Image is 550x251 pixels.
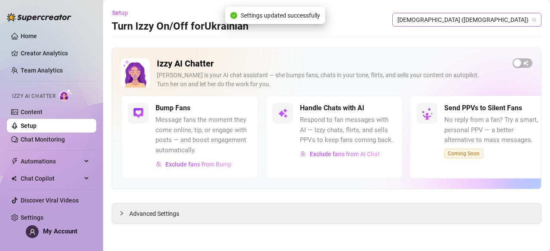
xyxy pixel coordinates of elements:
a: Discover Viral Videos [21,197,79,204]
a: Settings [21,214,43,221]
span: Chat Copilot [21,172,82,185]
img: svg%3e [300,151,306,157]
img: svg%3e [156,161,162,167]
a: Creator Analytics [21,46,89,60]
div: collapsed [119,209,129,218]
div: [PERSON_NAME] is your AI chat assistant — she bumps fans, chats in your tone, flirts, and sells y... [157,71,506,89]
img: svg%3e [133,108,144,118]
span: Izzy AI Chatter [12,92,55,100]
a: Content [21,109,43,115]
span: Setup [112,9,128,16]
img: Chat Copilot [11,175,17,181]
button: Setup [112,6,135,20]
span: Exclude fans from Bump [165,161,232,168]
h2: Izzy AI Chatter [157,58,506,69]
span: No reply from a fan? Try a smart, personal PPV — a better alternative to mass messages. [444,115,540,145]
a: Home [21,33,37,39]
span: team [532,17,537,22]
img: logo-BBDzfeDw.svg [7,13,71,21]
span: Settings updated successfully [241,11,320,20]
img: AI Chatter [59,89,72,101]
span: collapsed [119,211,124,216]
span: user [29,229,36,235]
a: Setup [21,122,37,129]
h5: Send PPVs to Silent Fans [444,103,522,113]
a: Team Analytics [21,67,63,74]
span: Coming Soon [444,149,483,158]
span: Advanced Settings [129,209,179,218]
h5: Bump Fans [156,103,190,113]
span: Message fans the moment they come online, tip, or engage with posts — and boost engagement automa... [156,115,251,155]
button: Exclude fans from Bump [156,157,232,171]
span: Ukrainian (ukrainianmodel) [397,13,536,26]
span: Automations [21,154,82,168]
span: Exclude fans from AI Chat [310,151,380,157]
h3: Turn Izzy On/Off for Ukrainian [112,20,248,33]
img: svg%3e [278,108,288,118]
h5: Handle Chats with AI [300,103,364,113]
a: Chat Monitoring [21,136,65,143]
span: My Account [43,227,77,235]
span: check-circle [230,12,237,19]
span: Respond to fan messages with AI — Izzy chats, flirts, and sells PPVs to keep fans coming back. [300,115,395,145]
span: thunderbolt [11,158,18,165]
button: Exclude fans from AI Chat [300,147,380,161]
img: Izzy AI Chatter [121,58,150,88]
img: silent-fans-ppv-o-N6Mmdf.svg [422,108,435,121]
